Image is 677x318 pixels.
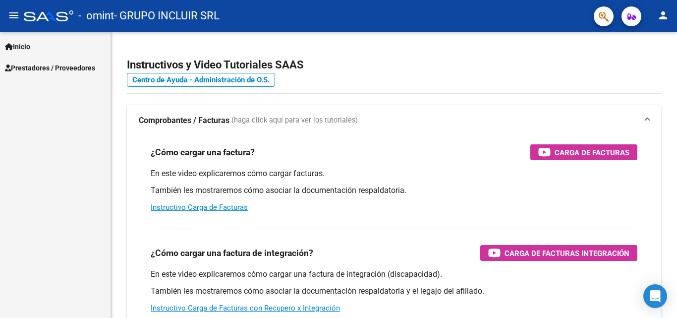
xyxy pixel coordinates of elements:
mat-icon: person [657,9,669,21]
p: También les mostraremos cómo asociar la documentación respaldatoria. [151,185,637,196]
h3: ¿Cómo cargar una factura? [151,145,255,159]
p: En este video explicaremos cómo cargar una factura de integración (discapacidad). [151,269,637,280]
strong: Comprobantes / Facturas [139,115,229,126]
span: (haga click aquí para ver los tutoriales) [231,115,358,126]
p: También les mostraremos cómo asociar la documentación respaldatoria y el legajo del afiliado. [151,286,637,297]
span: Carga de Facturas Integración [505,247,629,259]
h3: ¿Cómo cargar una factura de integración? [151,246,313,260]
span: - GRUPO INCLUIR SRL [114,5,220,27]
div: Open Intercom Messenger [643,284,667,308]
span: Prestadores / Proveedores [5,63,95,73]
a: Instructivo Carga de Facturas [151,203,248,212]
h2: Instructivos y Video Tutoriales SAAS [127,56,661,74]
a: Instructivo Carga de Facturas con Recupero x Integración [151,304,340,313]
button: Carga de Facturas [530,144,637,160]
span: Carga de Facturas [555,146,629,159]
mat-expansion-panel-header: Comprobantes / Facturas (haga click aquí para ver los tutoriales) [127,105,661,136]
span: Inicio [5,41,30,52]
span: - omint [78,5,114,27]
mat-icon: menu [8,9,20,21]
p: En este video explicaremos cómo cargar facturas. [151,168,637,179]
a: Centro de Ayuda - Administración de O.S. [127,73,275,87]
button: Carga de Facturas Integración [480,245,637,261]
